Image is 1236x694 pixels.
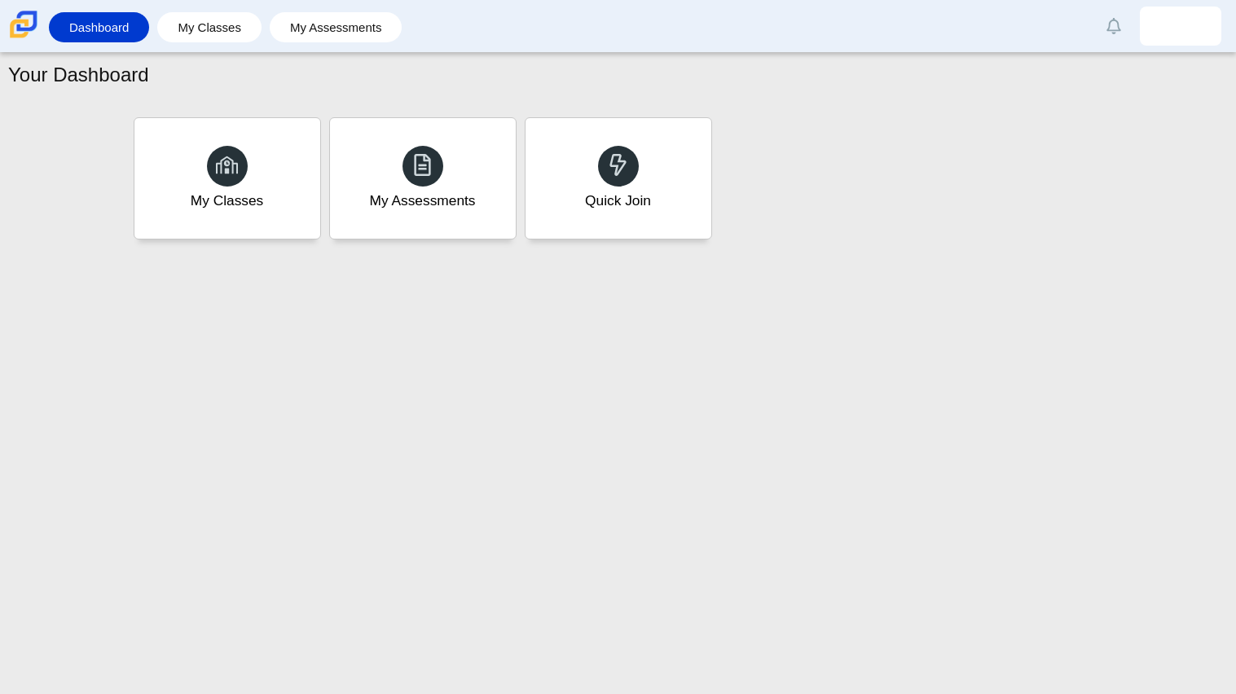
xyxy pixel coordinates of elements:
[7,30,41,44] a: Carmen School of Science & Technology
[134,117,321,239] a: My Classes
[329,117,517,239] a: My Assessments
[278,12,394,42] a: My Assessments
[7,7,41,42] img: Carmen School of Science & Technology
[8,61,149,89] h1: Your Dashboard
[585,191,651,211] div: Quick Join
[525,117,712,239] a: Quick Join
[1140,7,1221,46] a: jadyel.pedraza.TWxFlf
[370,191,476,211] div: My Assessments
[165,12,253,42] a: My Classes
[1168,13,1194,39] img: jadyel.pedraza.TWxFlf
[191,191,264,211] div: My Classes
[57,12,141,42] a: Dashboard
[1096,8,1132,44] a: Alerts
